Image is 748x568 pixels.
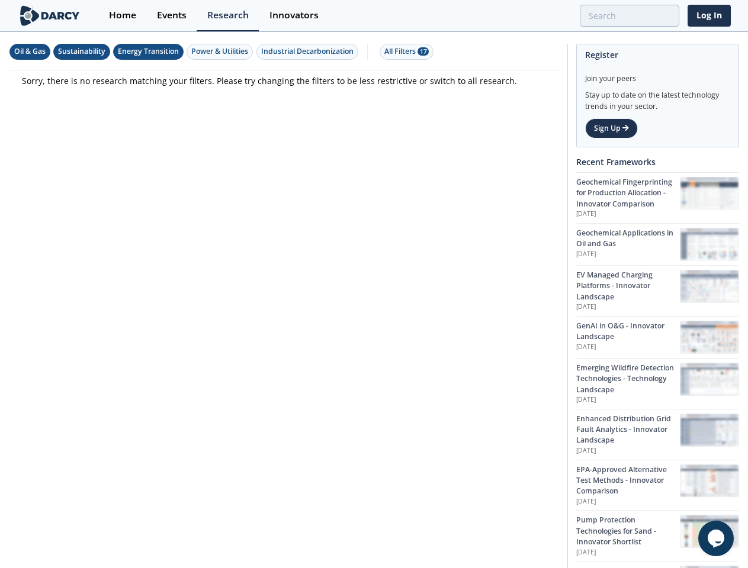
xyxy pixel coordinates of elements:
[576,302,680,312] p: [DATE]
[191,46,248,57] div: Power & Utilities
[576,177,680,209] div: Geochemical Fingerprinting for Production Allocation - Innovator Comparison
[418,47,429,56] span: 17
[157,11,187,20] div: Events
[22,75,547,87] p: Sorry, there is no research matching your filters. Please try changing the filters to be less res...
[118,46,179,57] div: Energy Transition
[269,11,319,20] div: Innovators
[576,228,680,250] div: Geochemical Applications in Oil and Gas
[576,270,680,302] div: EV Managed Charging Platforms - Innovator Landscape
[261,46,354,57] div: Industrial Decarbonization
[576,358,739,409] a: Emerging Wildfire Detection Technologies - Technology Landscape [DATE] Emerging Wildfire Detectio...
[576,510,739,561] a: Pump Protection Technologies for Sand - Innovator Shortlist [DATE] Pump Protection Technologies f...
[380,44,434,60] button: All Filters 17
[58,46,105,57] div: Sustainability
[576,363,680,395] div: Emerging Wildfire Detection Technologies - Technology Landscape
[576,321,680,343] div: GenAI in O&G - Innovator Landscape
[256,44,358,60] button: Industrial Decarbonization
[9,44,50,60] button: Oil & Gas
[384,46,429,57] div: All Filters
[576,446,680,456] p: [DATE]
[576,460,739,511] a: EPA-Approved Alternative Test Methods - Innovator Comparison [DATE] EPA-Approved Alternative Test...
[576,464,680,497] div: EPA-Approved Alternative Test Methods - Innovator Comparison
[576,409,739,460] a: Enhanced Distribution Grid Fault Analytics - Innovator Landscape [DATE] Enhanced Distribution Gri...
[576,497,680,506] p: [DATE]
[576,395,680,405] p: [DATE]
[109,11,136,20] div: Home
[576,316,739,358] a: GenAI in O&G - Innovator Landscape [DATE] GenAI in O&G - Innovator Landscape preview
[113,44,184,60] button: Energy Transition
[18,5,82,26] img: logo-wide.svg
[576,209,680,219] p: [DATE]
[580,5,679,27] input: Advanced Search
[187,44,253,60] button: Power & Utilities
[576,343,680,352] p: [DATE]
[688,5,731,27] a: Log In
[207,11,249,20] div: Research
[576,172,739,223] a: Geochemical Fingerprinting for Production Allocation - Innovator Comparison [DATE] Geochemical Fi...
[576,515,680,547] div: Pump Protection Technologies for Sand - Innovator Shortlist
[576,250,680,259] p: [DATE]
[53,44,110,60] button: Sustainability
[585,118,638,138] a: Sign Up
[576,548,680,557] p: [DATE]
[585,65,730,84] div: Join your peers
[576,223,739,265] a: Geochemical Applications in Oil and Gas [DATE] Geochemical Applications in Oil and Gas preview
[698,521,736,556] iframe: chat widget
[585,44,730,65] div: Register
[14,46,46,57] div: Oil & Gas
[576,414,680,446] div: Enhanced Distribution Grid Fault Analytics - Innovator Landscape
[576,265,739,316] a: EV Managed Charging Platforms - Innovator Landscape [DATE] EV Managed Charging Platforms - Innova...
[585,84,730,112] div: Stay up to date on the latest technology trends in your sector.
[576,151,739,172] div: Recent Frameworks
